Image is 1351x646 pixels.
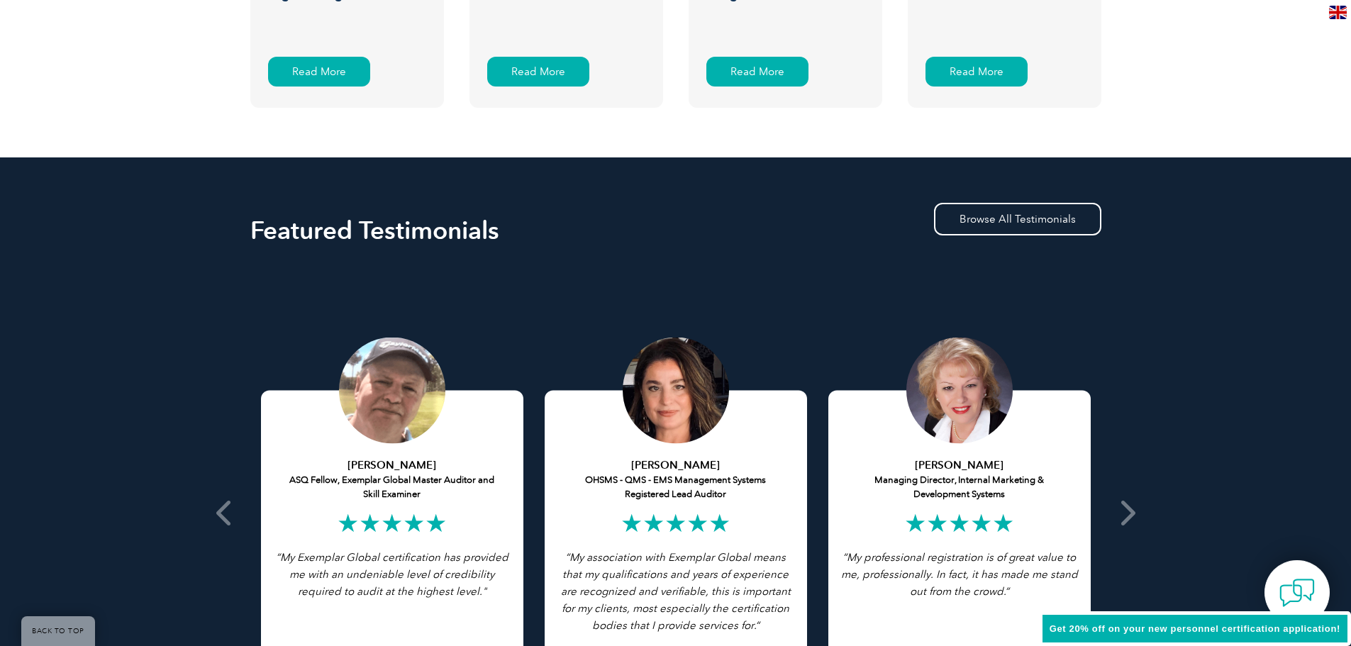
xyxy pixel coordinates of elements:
[21,616,95,646] a: BACK TO TOP
[555,458,796,501] h5: OHSMS - QMS - EMS Management Systems Registered Lead Auditor
[348,459,436,472] strong: [PERSON_NAME]
[561,551,791,632] i: “My association with Exemplar Global means that my qualifications and years of experience are rec...
[487,57,589,87] div: Read More
[934,203,1101,235] a: Browse All Testimonials
[1050,623,1340,634] span: Get 20% off on your new personnel certification application!
[843,551,847,564] em: “
[841,551,1078,598] i: My professional registration is of great value to me, professionally. In fact, it has made me sta...
[706,57,808,87] div: Read More
[1329,6,1347,19] img: en
[272,458,513,501] h5: ASQ Fellow, Exemplar Global Master Auditor and Skill Examiner
[276,551,508,598] i: “My Exemplar Global certification has provided me with an undeniable level of credibility require...
[839,512,1080,535] h2: ★★★★★
[1279,575,1315,611] img: contact-chat.png
[839,458,1080,501] h5: Managing Director, Internal Marketing & Development Systems
[272,512,513,535] h2: ★★★★★
[250,219,1101,242] h2: Featured Testimonials
[268,57,370,87] div: Read More
[631,459,720,472] strong: [PERSON_NAME]
[915,459,1003,472] strong: [PERSON_NAME]
[555,512,796,535] h2: ★★★★★
[925,57,1028,87] div: Read More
